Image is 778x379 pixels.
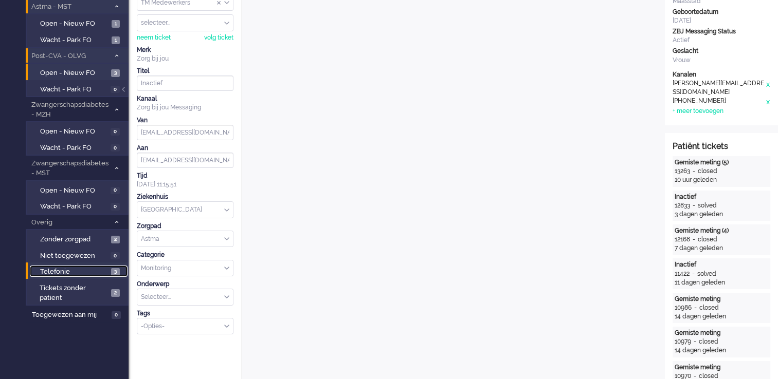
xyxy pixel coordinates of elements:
[137,318,233,335] div: Select Tags
[673,27,770,36] div: ZBJ Messaging Status
[675,244,768,253] div: 7 dagen geleden
[30,142,128,153] a: Wacht - Park FO 0
[30,218,110,228] span: Overig
[137,54,233,63] div: Zorg bij jou
[112,20,120,28] span: 1
[699,337,718,346] div: closed
[690,201,698,210] div: -
[673,36,770,45] div: Actief
[30,100,110,119] span: Zwangerschapsdiabetes - MZH
[40,127,108,137] span: Open - Nieuw FO
[111,86,120,93] span: 0
[111,203,120,211] span: 0
[698,167,717,176] div: closed
[30,83,128,94] a: Wacht - Park FO 0
[690,270,697,278] div: -
[112,311,121,319] span: 0
[111,268,120,276] span: 3
[30,17,128,29] a: Open - Nieuw FO 1
[765,79,770,97] div: x
[675,210,768,219] div: 3 dagen geleden
[698,235,717,244] div: closed
[137,222,233,231] div: Zorgpad
[111,144,120,152] span: 0
[204,33,233,42] div: volg ticket
[692,304,699,312] div: -
[137,251,233,259] div: Categorie
[30,51,110,61] span: Post-CVA - OLVG
[30,184,128,196] a: Open - Nieuw FO 0
[40,68,108,78] span: Open - Nieuw FO
[675,158,768,167] div: Gemiste meting (5)
[675,278,768,287] div: 11 dagen geleden
[675,235,690,244] div: 12168
[30,309,129,320] a: Toegewezen aan mij 0
[673,97,765,107] div: [PHONE_NUMBER]
[673,141,770,153] div: Patiënt tickets
[137,14,233,31] div: Assign User
[675,260,768,269] div: Inactief
[30,125,128,137] a: Open - Nieuw FO 0
[40,235,108,244] span: Zonder zorgpad
[673,16,770,25] div: [DATE]
[137,280,233,289] div: Onderwerp
[675,346,768,355] div: 14 dagen geleden
[111,69,120,77] span: 3
[137,67,233,75] div: Titel
[698,201,717,210] div: solved
[40,19,109,29] span: Open - Nieuw FO
[675,337,691,346] div: 10979
[40,267,108,277] span: Telefonie
[4,4,405,22] body: Rich Text Area. Press ALT-0 for help.
[40,186,108,196] span: Open - Nieuw FO
[111,289,120,297] span: 2
[137,193,233,201] div: Ziekenhuis
[691,337,699,346] div: -
[40,35,109,45] span: Wacht - Park FO
[32,310,108,320] span: Toegewezen aan mij
[30,282,128,302] a: Tickets zonder patient 2
[675,193,768,201] div: Inactief
[675,167,690,176] div: 13263
[673,47,770,55] div: Geslacht
[137,103,233,112] div: Zorg bij jou Messaging
[675,329,768,337] div: Gemiste meting
[137,46,233,54] div: Merk
[673,70,770,79] div: Kanalen
[30,233,128,244] a: Zonder zorgpad 2
[673,107,723,116] div: + meer toevoegen
[699,304,719,312] div: closed
[111,128,120,136] span: 0
[675,363,768,372] div: Gemiste meting
[137,309,233,318] div: Tags
[30,250,128,261] a: Niet toegewezen 0
[697,270,716,278] div: solved
[137,172,233,180] div: Tijd
[137,144,233,153] div: Aan
[675,176,768,184] div: 10 uur geleden
[40,143,108,153] span: Wacht - Park FO
[30,200,128,212] a: Wacht - Park FO 0
[111,187,120,195] span: 0
[675,304,692,312] div: 10986
[30,159,110,178] span: Zwangerschapsdiabetes - MST
[40,85,108,94] span: Wacht - Park FO
[30,266,128,277] a: Telefonie 3
[675,270,690,278] div: 11422
[765,97,770,107] div: x
[30,67,128,78] a: Open - Nieuw FO 3
[112,36,120,44] span: 1
[137,94,233,103] div: Kanaal
[673,79,765,97] div: [PERSON_NAME][EMAIL_ADDRESS][DOMAIN_NAME]
[690,235,698,244] div: -
[673,56,770,65] div: Vrouw
[40,283,108,302] span: Tickets zonder patient
[40,251,108,261] span: Niet toegewezen
[675,226,768,235] div: Gemiste meting (4)
[40,202,108,212] span: Wacht - Park FO
[675,201,690,210] div: 12833
[675,295,768,304] div: Gemiste meting
[137,116,233,125] div: Van
[137,172,233,189] div: [DATE] 11:15:51
[137,33,171,42] div: neem ticket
